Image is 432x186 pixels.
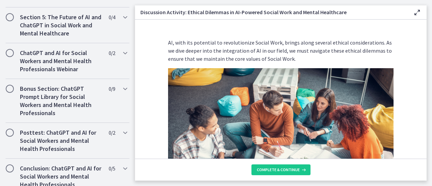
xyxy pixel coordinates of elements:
h2: Posttest: ChatGPT and AI for Social Workers and Mental Health Professionals [20,129,102,153]
h2: ChatGPT and AI for Social Workers and Mental Health Professionals Webinar [20,49,102,73]
h3: Discussion Activity: Ethical Dilemmas in AI-Powered Social Work and Mental Healthcare [140,8,402,16]
span: 0 / 2 [109,49,115,57]
span: Complete & continue [257,167,300,172]
p: AI, with its potential to revolutionize Social Work, brings along several ethical considerations.... [168,38,394,63]
button: Complete & continue [251,164,310,175]
h2: Section 5: The Future of AI and ChatGPT in Social Work and Mental Healthcare [20,13,102,37]
span: 0 / 5 [109,164,115,172]
h2: Bonus Section: ChatGPT Prompt Library for Social Workers and Mental Health Professionals [20,85,102,117]
span: 0 / 9 [109,85,115,93]
span: 0 / 2 [109,129,115,137]
span: 0 / 4 [109,13,115,21]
